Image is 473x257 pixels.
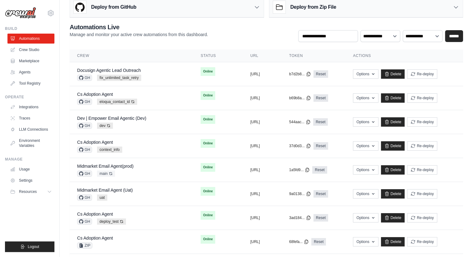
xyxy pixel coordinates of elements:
button: Options [353,189,378,199]
span: Logout [28,244,39,249]
button: 1a5fd9... [289,167,310,172]
span: GH [77,147,92,153]
a: Delete [381,69,405,79]
span: Online [201,211,215,220]
a: Cs Adoption Agent [77,92,113,97]
button: Options [353,69,378,79]
a: Midmarket Email Agent(prod) [77,164,133,169]
div: Build [5,26,54,31]
a: Docusign Agentic Lead Outreach [77,68,141,73]
button: Re-deploy [407,213,437,222]
button: 544aac... [289,119,311,124]
a: Usage [7,164,54,174]
a: Environment Variables [7,136,54,151]
th: Actions [345,49,463,62]
a: Delete [381,189,405,199]
h3: Deploy from GitHub [91,3,136,11]
a: LLM Connections [7,124,54,134]
div: Operate [5,95,54,100]
span: fix_unlimited_task_retry [97,75,141,81]
a: Tool Registry [7,78,54,88]
button: Resources [7,187,54,197]
a: Traces [7,113,54,123]
a: Reset [313,94,328,102]
a: Delete [381,141,405,151]
a: Reset [313,190,328,198]
a: Reset [313,214,328,222]
a: Reset [313,142,328,150]
a: Automations [7,34,54,44]
button: Options [353,165,378,175]
th: Token [282,49,346,62]
span: eloqua_contact_id [97,99,137,105]
button: 37d0d3... [289,143,311,148]
a: Agents [7,67,54,77]
th: URL [243,49,282,62]
th: Status [193,49,243,62]
a: Delete [381,93,405,103]
p: Manage and monitor your active crew automations from this dashboard. [70,31,208,38]
button: Options [353,117,378,127]
a: Integrations [7,102,54,112]
a: Reset [312,166,327,174]
a: Crew Studio [7,45,54,55]
span: Online [201,115,215,124]
a: Reset [313,118,328,126]
a: Cs Adoption Agent [77,236,113,241]
button: Options [353,93,378,103]
button: Options [353,237,378,246]
button: Re-deploy [407,93,437,103]
button: Re-deploy [407,117,437,127]
span: Online [201,235,215,244]
div: Manage [5,157,54,162]
span: Online [201,163,215,172]
span: ZIP [77,242,92,249]
a: Cs Adoption Agent [77,212,113,217]
button: Re-deploy [407,189,437,199]
th: Crew [70,49,193,62]
a: Cs Adoption Agent [77,140,113,145]
span: GH [77,123,92,129]
a: Delete [381,165,405,175]
button: Re-deploy [407,69,437,79]
span: GH [77,194,92,201]
button: 9a0138... [289,191,311,196]
h3: Deploy from Zip File [290,3,336,11]
button: Options [353,213,378,222]
span: GH [77,218,92,225]
button: Options [353,141,378,151]
button: Logout [5,241,54,252]
button: 68fefa... [289,239,309,244]
span: Resources [19,189,37,194]
button: b7d2b8... [289,72,311,77]
a: Midmarket Email Agent (Uat) [77,188,133,193]
a: Reset [311,238,326,245]
a: Delete [381,237,405,246]
span: Online [201,91,215,100]
button: b69b8a... [289,96,311,100]
button: Re-deploy [407,237,437,246]
span: Online [201,187,215,196]
span: Online [201,139,215,148]
span: dev [97,123,113,129]
span: context_info [97,147,122,153]
span: Online [201,67,215,76]
a: Delete [381,213,405,222]
a: Reset [313,70,328,78]
a: Dev | Empower Email Agentic (Dev) [77,116,146,121]
span: main [97,171,115,177]
img: GitHub Logo [74,1,86,13]
span: GH [77,171,92,177]
button: 3ad184... [289,215,311,220]
h2: Automations Live [70,23,208,31]
span: GH [77,99,92,105]
button: Re-deploy [407,141,437,151]
img: Logo [5,7,36,19]
span: uat [97,194,107,201]
a: Settings [7,175,54,185]
a: Marketplace [7,56,54,66]
button: Re-deploy [407,165,437,175]
a: Delete [381,117,405,127]
span: GH [77,75,92,81]
span: deploy_test [97,218,126,225]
